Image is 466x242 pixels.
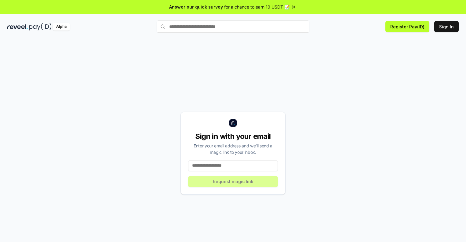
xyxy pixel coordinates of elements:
img: pay_id [29,23,52,31]
button: Sign In [434,21,459,32]
div: Alpha [53,23,70,31]
img: reveel_dark [7,23,28,31]
img: logo_small [229,119,237,127]
div: Enter your email address and we’ll send a magic link to your inbox. [188,143,278,155]
span: Answer our quick survey [169,4,223,10]
div: Sign in with your email [188,132,278,141]
button: Register Pay(ID) [385,21,429,32]
span: for a chance to earn 10 USDT 📝 [224,4,289,10]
